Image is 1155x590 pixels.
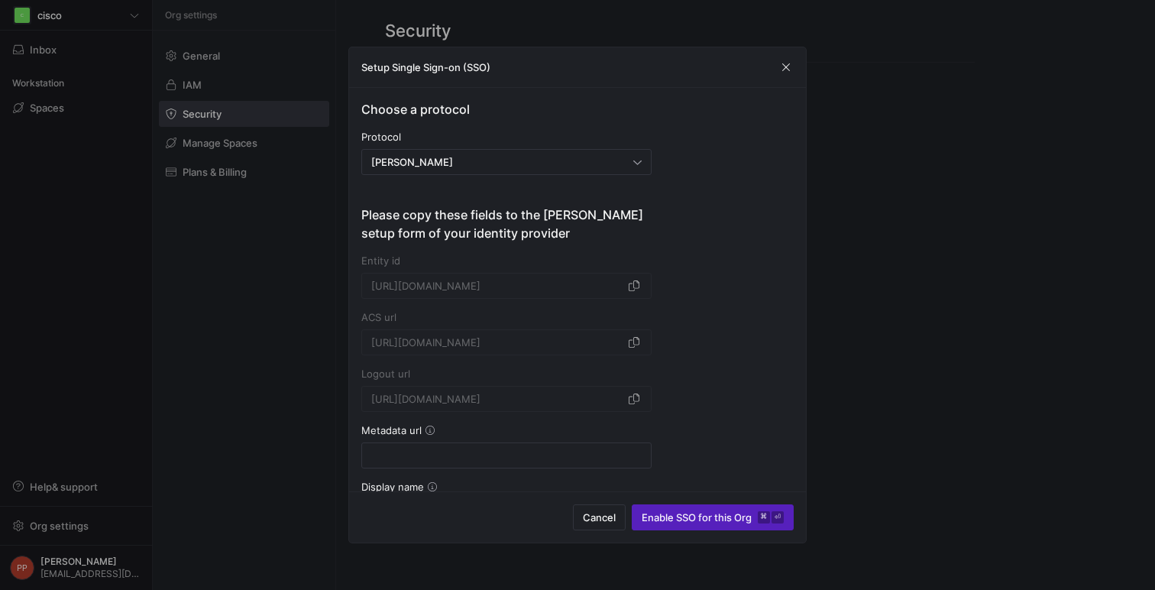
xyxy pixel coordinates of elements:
kbd: ⌘ [758,511,770,524]
button: Cancel [573,504,626,530]
span: [PERSON_NAME] [371,156,453,168]
div: Logout url [361,368,652,380]
div: Metadata url [361,424,652,436]
div: ACS url [361,311,652,323]
kbd: ⏎ [772,511,784,524]
button: Enable SSO for this Org⌘⏎ [632,504,794,530]
div: Entity id [361,254,652,267]
h4: Choose a protocol [361,100,652,118]
h4: Please copy these fields to the [PERSON_NAME] setup form of your identity provider [361,206,652,242]
span: Enable SSO for this Org [642,511,784,524]
h3: Setup Single Sign-on (SSO) [361,61,490,73]
div: Display name [361,481,652,493]
div: Protocol [361,131,652,143]
span: Cancel [583,511,616,524]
